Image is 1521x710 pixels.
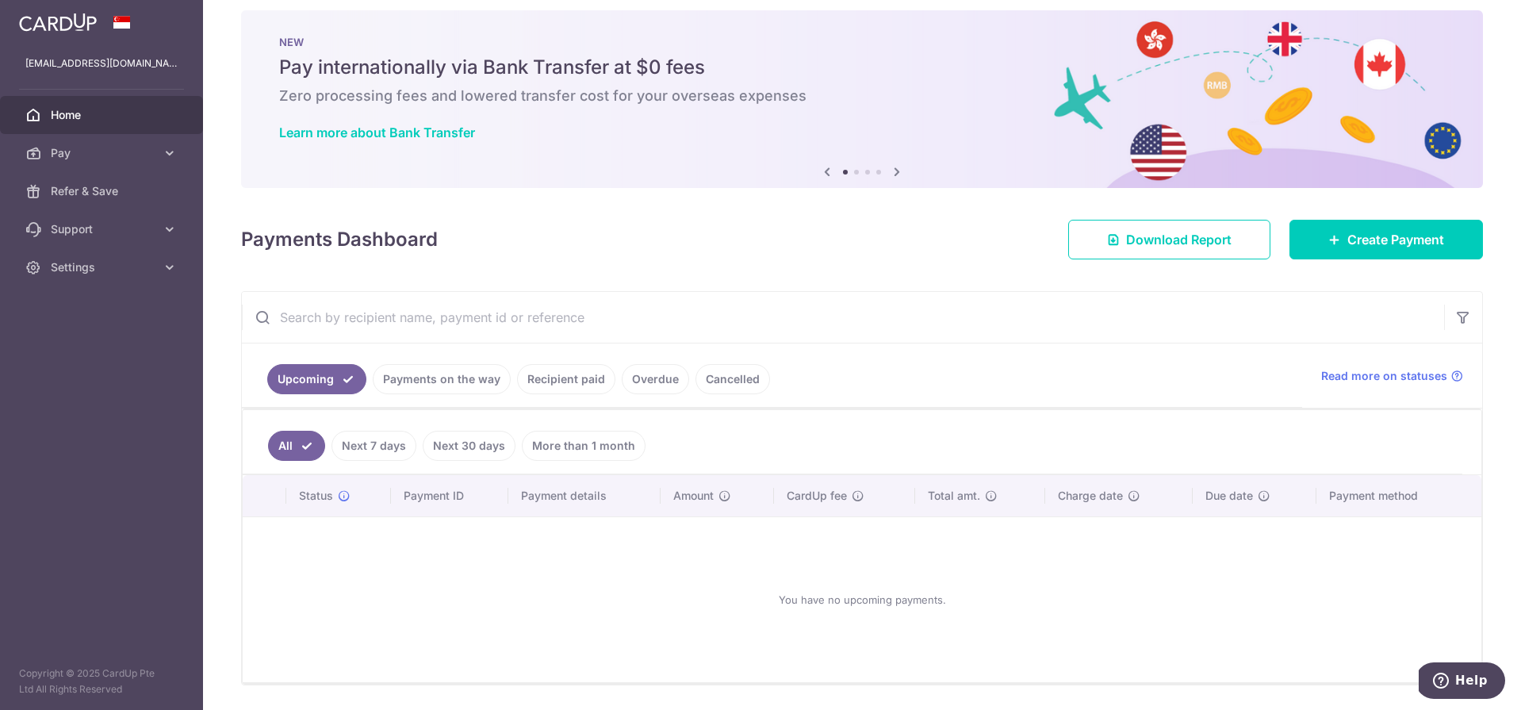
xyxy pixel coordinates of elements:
[268,431,325,461] a: All
[1419,662,1505,702] iframe: Opens a widget where you can find more information
[1068,220,1270,259] a: Download Report
[522,431,646,461] a: More than 1 month
[299,488,333,504] span: Status
[279,36,1445,48] p: NEW
[373,364,511,394] a: Payments on the way
[241,225,438,254] h4: Payments Dashboard
[262,530,1462,670] div: You have no upcoming payments.
[51,107,155,123] span: Home
[51,221,155,237] span: Support
[508,475,660,516] th: Payment details
[622,364,689,394] a: Overdue
[1321,368,1447,384] span: Read more on statuses
[279,55,1445,80] h5: Pay internationally via Bank Transfer at $0 fees
[279,125,475,140] a: Learn more about Bank Transfer
[1289,220,1483,259] a: Create Payment
[517,364,615,394] a: Recipient paid
[1321,368,1463,384] a: Read more on statuses
[673,488,714,504] span: Amount
[331,431,416,461] a: Next 7 days
[241,10,1483,188] img: Bank transfer banner
[51,145,155,161] span: Pay
[1347,230,1444,249] span: Create Payment
[242,292,1444,343] input: Search by recipient name, payment id or reference
[423,431,515,461] a: Next 30 days
[928,488,980,504] span: Total amt.
[1205,488,1253,504] span: Due date
[267,364,366,394] a: Upcoming
[19,13,97,32] img: CardUp
[787,488,847,504] span: CardUp fee
[51,183,155,199] span: Refer & Save
[1316,475,1481,516] th: Payment method
[695,364,770,394] a: Cancelled
[1126,230,1232,249] span: Download Report
[25,56,178,71] p: [EMAIL_ADDRESS][DOMAIN_NAME]
[391,475,508,516] th: Payment ID
[51,259,155,275] span: Settings
[279,86,1445,106] h6: Zero processing fees and lowered transfer cost for your overseas expenses
[1058,488,1123,504] span: Charge date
